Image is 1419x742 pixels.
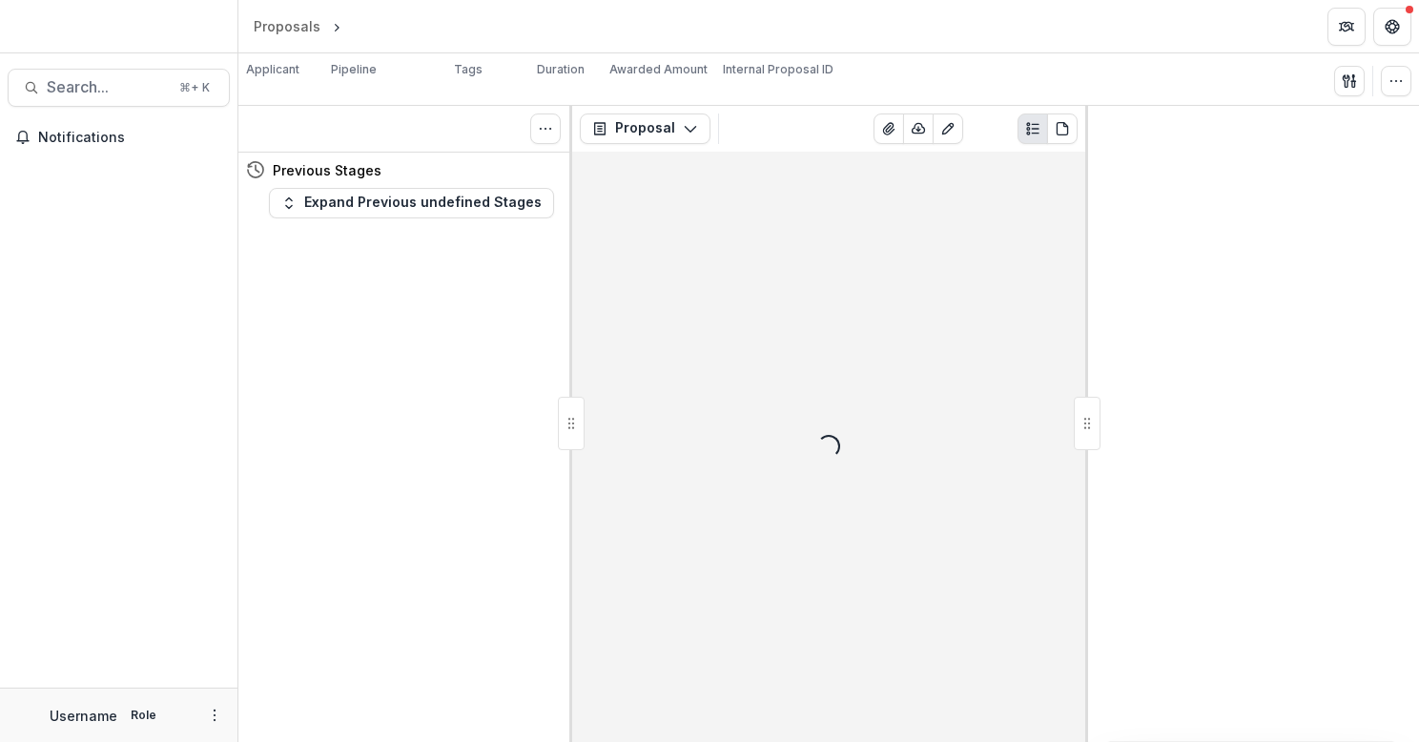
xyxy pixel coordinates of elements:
p: Pipeline [331,61,377,78]
button: Toggle View Cancelled Tasks [530,113,561,144]
button: More [203,704,226,727]
a: Proposals [246,12,328,40]
button: Notifications [8,122,230,153]
button: PDF view [1047,113,1078,144]
p: Duration [537,61,585,78]
button: Plaintext view [1018,113,1048,144]
p: Role [125,707,162,724]
div: ⌘ + K [175,77,214,98]
p: Awarded Amount [609,61,708,78]
div: Proposals [254,16,320,36]
p: Username [50,706,117,726]
h4: Previous Stages [273,160,381,180]
button: Expand Previous undefined Stages [269,188,554,218]
button: Search... [8,69,230,107]
button: Get Help [1373,8,1411,46]
button: Partners [1327,8,1366,46]
p: Tags [454,61,483,78]
p: Internal Proposal ID [723,61,833,78]
button: Edit as form [933,113,963,144]
button: Proposal [580,113,710,144]
p: Applicant [246,61,299,78]
span: Notifications [38,130,222,146]
button: View Attached Files [874,113,904,144]
nav: breadcrumb [246,12,426,40]
span: Search... [47,78,168,96]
